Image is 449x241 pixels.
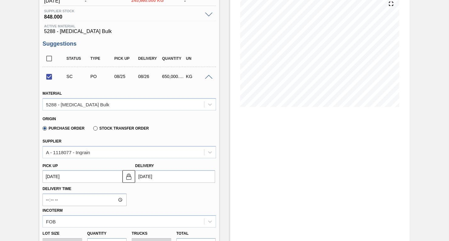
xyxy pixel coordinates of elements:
[65,56,91,61] div: Status
[161,74,186,79] div: 650,000.000
[43,139,61,143] label: Supplier
[89,74,115,79] div: Purchase order
[46,102,109,107] div: 5288 - [MEDICAL_DATA] Bulk
[176,231,189,236] label: Total
[185,56,210,61] div: UN
[43,117,56,121] label: Origin
[93,126,149,131] label: Stock Transfer Order
[122,170,135,183] button: locked
[44,9,202,13] span: Supplier Stock
[43,41,216,47] h3: Suggestions
[43,184,127,193] label: Delivery Time
[46,149,90,155] div: A - 1118077 - Ingrain
[43,126,84,131] label: Purchase Order
[125,173,133,180] img: locked
[113,56,139,61] div: Pick up
[44,29,214,34] span: 5288 - [MEDICAL_DATA] Bulk
[44,24,214,28] span: Active Material
[43,164,58,168] label: Pick up
[44,13,202,19] span: 848.000
[87,231,106,236] label: Quantity
[137,56,162,61] div: Delivery
[132,231,147,236] label: Trucks
[113,74,139,79] div: 08/25/2025
[137,74,162,79] div: 08/26/2025
[185,74,210,79] div: KG
[43,208,63,213] label: Incoterm
[65,74,91,79] div: Suggestion Created
[89,56,115,61] div: Type
[161,56,186,61] div: Quantity
[135,170,215,183] input: mm/dd/yyyy
[43,229,82,238] label: Lot size
[43,91,62,96] label: Material
[43,170,122,183] input: mm/dd/yyyy
[46,219,56,224] div: FOB
[135,164,154,168] label: Delivery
